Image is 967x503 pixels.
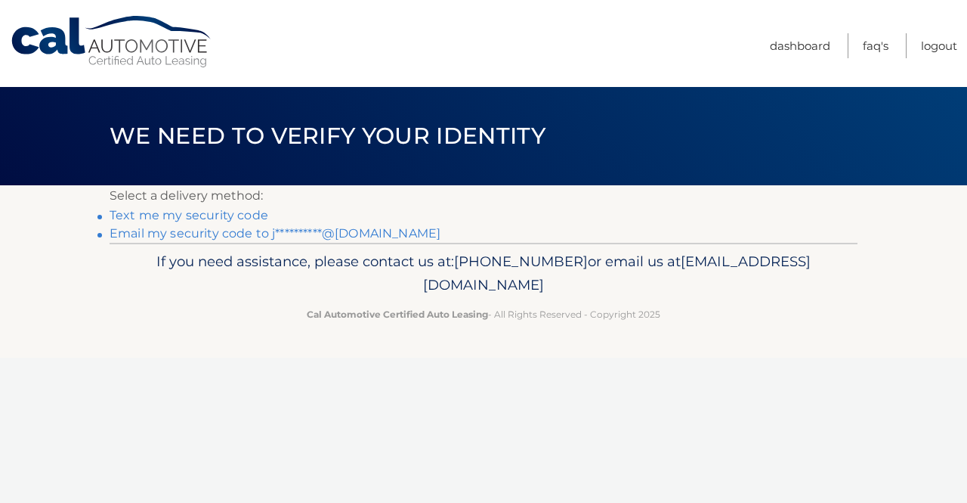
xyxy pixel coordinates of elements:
a: Logout [921,33,957,58]
p: Select a delivery method: [110,185,857,206]
p: If you need assistance, please contact us at: or email us at [119,250,848,298]
a: Text me my security code [110,208,268,222]
strong: Cal Automotive Certified Auto Leasing [307,309,488,320]
a: FAQ's [863,33,888,58]
a: Dashboard [770,33,830,58]
span: We need to verify your identity [110,122,545,150]
span: [PHONE_NUMBER] [454,253,588,270]
a: Email my security code to j**********@[DOMAIN_NAME] [110,226,440,241]
p: - All Rights Reserved - Copyright 2025 [119,306,848,322]
a: Cal Automotive [10,15,214,69]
